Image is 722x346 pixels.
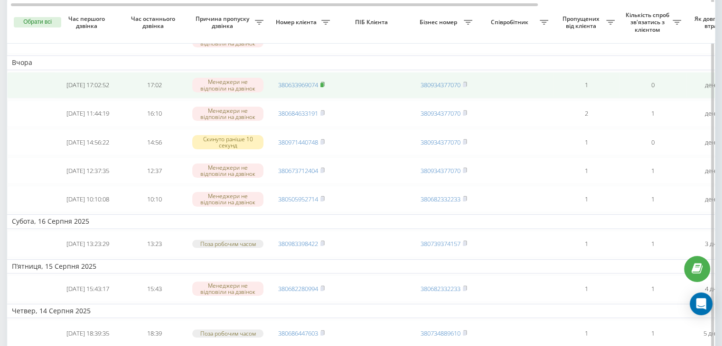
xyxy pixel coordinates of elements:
td: 1 [553,72,619,99]
td: 15:43 [121,275,188,302]
div: Менеджери не відповіли на дзвінок [192,107,263,121]
td: 1 [619,186,686,212]
div: Менеджери не відповіли на дзвінок [192,78,263,92]
td: [DATE] 11:44:19 [55,100,121,127]
td: 2 [553,100,619,127]
a: 380682332233 [421,284,460,293]
div: Менеджери не відповіли на дзвінок [192,192,263,206]
td: 1 [553,129,619,155]
td: 1 [553,157,619,184]
div: Менеджери не відповіли на дзвінок [192,282,263,296]
a: 380934377070 [421,138,460,146]
td: [DATE] 13:23:29 [55,231,121,257]
span: Співробітник [482,18,540,26]
span: ПІБ Клієнта [343,18,403,26]
div: Скинуто раніше 10 секунд [192,135,263,149]
a: 380971440748 [278,138,318,146]
span: Кількість спроб зв'язатись з клієнтом [624,11,673,34]
td: 1 [619,100,686,127]
td: 0 [619,72,686,99]
td: 1 [553,231,619,257]
a: 380934377070 [421,109,460,118]
td: 10:10 [121,186,188,212]
a: 380734889610 [421,329,460,337]
td: 13:23 [121,231,188,257]
span: Номер клієнта [273,18,321,26]
td: [DATE] 10:10:08 [55,186,121,212]
a: 380934377070 [421,166,460,175]
td: 1 [619,275,686,302]
a: 380934377070 [421,81,460,89]
a: 380682332233 [421,195,460,203]
a: 380673712404 [278,166,318,175]
span: Пропущених від клієнта [558,15,606,30]
a: 380505952714 [278,195,318,203]
td: 17:02 [121,72,188,99]
span: Бізнес номер [415,18,464,26]
td: [DATE] 15:43:17 [55,275,121,302]
div: Менеджери не відповіли на дзвінок [192,164,263,178]
td: [DATE] 12:37:35 [55,157,121,184]
div: Поза робочим часом [192,240,263,248]
span: Причина пропуску дзвінка [192,15,255,30]
td: 16:10 [121,100,188,127]
td: 1 [553,186,619,212]
td: 14:56 [121,129,188,155]
span: Час першого дзвінка [62,15,113,30]
td: [DATE] 14:56:22 [55,129,121,155]
td: 12:37 [121,157,188,184]
button: Обрати всі [14,17,61,27]
td: [DATE] 17:02:52 [55,72,121,99]
a: 380983398422 [278,239,318,248]
span: Час останнього дзвінка [129,15,180,30]
div: Поза робочим часом [192,329,263,337]
td: 1 [553,275,619,302]
td: 0 [619,129,686,155]
a: 380739374157 [421,239,460,248]
a: 380686447603 [278,329,318,337]
td: 1 [619,231,686,257]
a: 380633969074 [278,81,318,89]
a: 380684633191 [278,109,318,118]
a: 380682280994 [278,284,318,293]
div: Open Intercom Messenger [690,292,713,315]
td: 1 [619,157,686,184]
